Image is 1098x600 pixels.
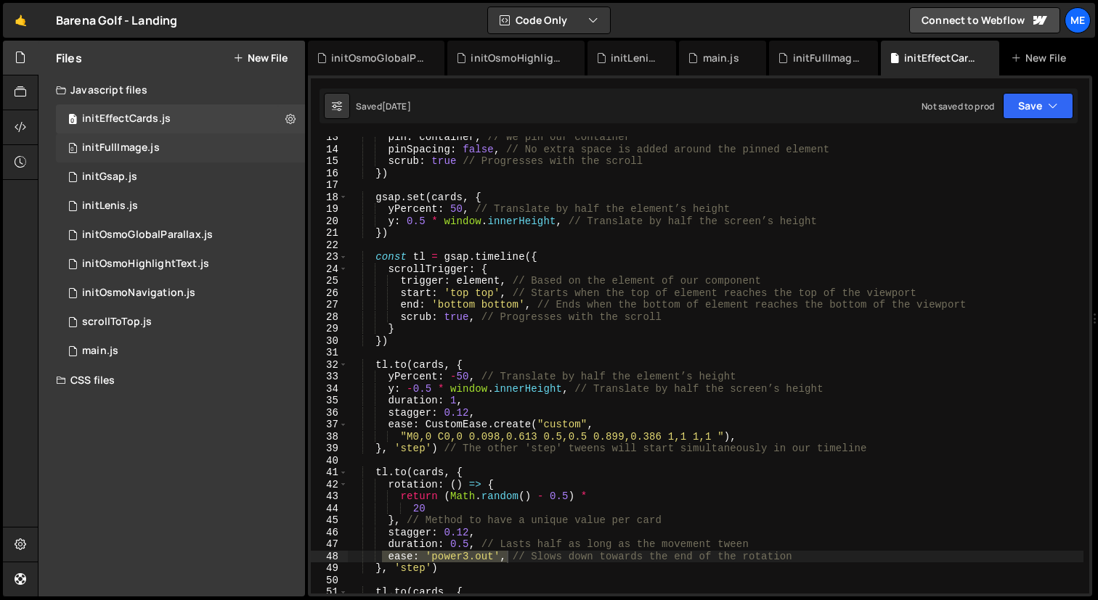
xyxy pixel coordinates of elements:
[1011,51,1072,65] div: New File
[922,100,994,112] div: Not saved to prod
[56,133,305,163] div: 17023/46929.js
[311,155,348,168] div: 15
[56,12,177,29] div: Barena Golf - Landing
[38,366,305,395] div: CSS files
[56,104,305,133] div: 17023/46908.js
[311,575,348,587] div: 50
[311,179,348,192] div: 17
[311,431,348,443] div: 38
[56,250,305,279] div: 17023/46872.js
[311,263,348,276] div: 24
[311,551,348,563] div: 48
[311,455,348,467] div: 40
[311,443,348,455] div: 39
[611,51,659,65] div: initLenis.js
[703,51,739,65] div: main.js
[56,50,82,66] h2: Files
[82,229,213,242] div: initOsmoGlobalParallax.js
[471,51,566,65] div: initOsmoHighlightText.js
[82,170,137,184] div: initGsap.js
[56,192,305,221] div: 17023/46770.js
[311,299,348,311] div: 27
[904,51,982,65] div: initEffectCards.js
[82,316,152,329] div: scrollToTop.js
[793,51,861,65] div: initFullImage.js
[311,371,348,383] div: 33
[82,258,209,271] div: initOsmoHighlightText.js
[311,359,348,371] div: 32
[311,383,348,395] div: 34
[488,7,610,33] button: Code Only
[311,586,348,599] div: 51
[311,203,348,215] div: 19
[56,163,305,192] div: 17023/46771.js
[311,144,348,156] div: 14
[311,503,348,515] div: 44
[56,221,305,250] div: initOsmoGlobalParallax.js
[56,279,305,308] div: 17023/46768.js
[38,75,305,104] div: Javascript files
[311,192,348,204] div: 18
[311,538,348,551] div: 47
[311,514,348,527] div: 45
[82,112,171,126] div: initEffectCards.js
[68,144,77,155] span: 0
[311,287,348,300] div: 26
[82,287,195,300] div: initOsmoNavigation.js
[311,311,348,324] div: 28
[311,347,348,359] div: 31
[311,490,348,503] div: 43
[356,100,411,112] div: Saved
[909,7,1060,33] a: Connect to Webflow
[3,3,38,38] a: 🤙
[311,479,348,491] div: 42
[311,419,348,431] div: 37
[311,227,348,239] div: 21
[82,141,160,155] div: initFullImage.js
[311,467,348,479] div: 41
[311,395,348,407] div: 35
[82,345,118,358] div: main.js
[311,562,348,575] div: 49
[331,51,427,65] div: initOsmoGlobalParallax.js
[56,308,305,337] div: scrollToTop.js
[311,239,348,252] div: 22
[311,251,348,263] div: 23
[311,407,348,419] div: 36
[82,200,138,213] div: initLenis.js
[311,527,348,539] div: 46
[311,323,348,335] div: 29
[56,337,305,366] div: 17023/46769.js
[311,131,348,144] div: 13
[233,52,288,64] button: New File
[311,215,348,228] div: 20
[68,115,77,126] span: 0
[1065,7,1091,33] a: Me
[311,275,348,287] div: 25
[1003,93,1073,119] button: Save
[382,100,411,112] div: [DATE]
[311,335,348,348] div: 30
[311,168,348,180] div: 16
